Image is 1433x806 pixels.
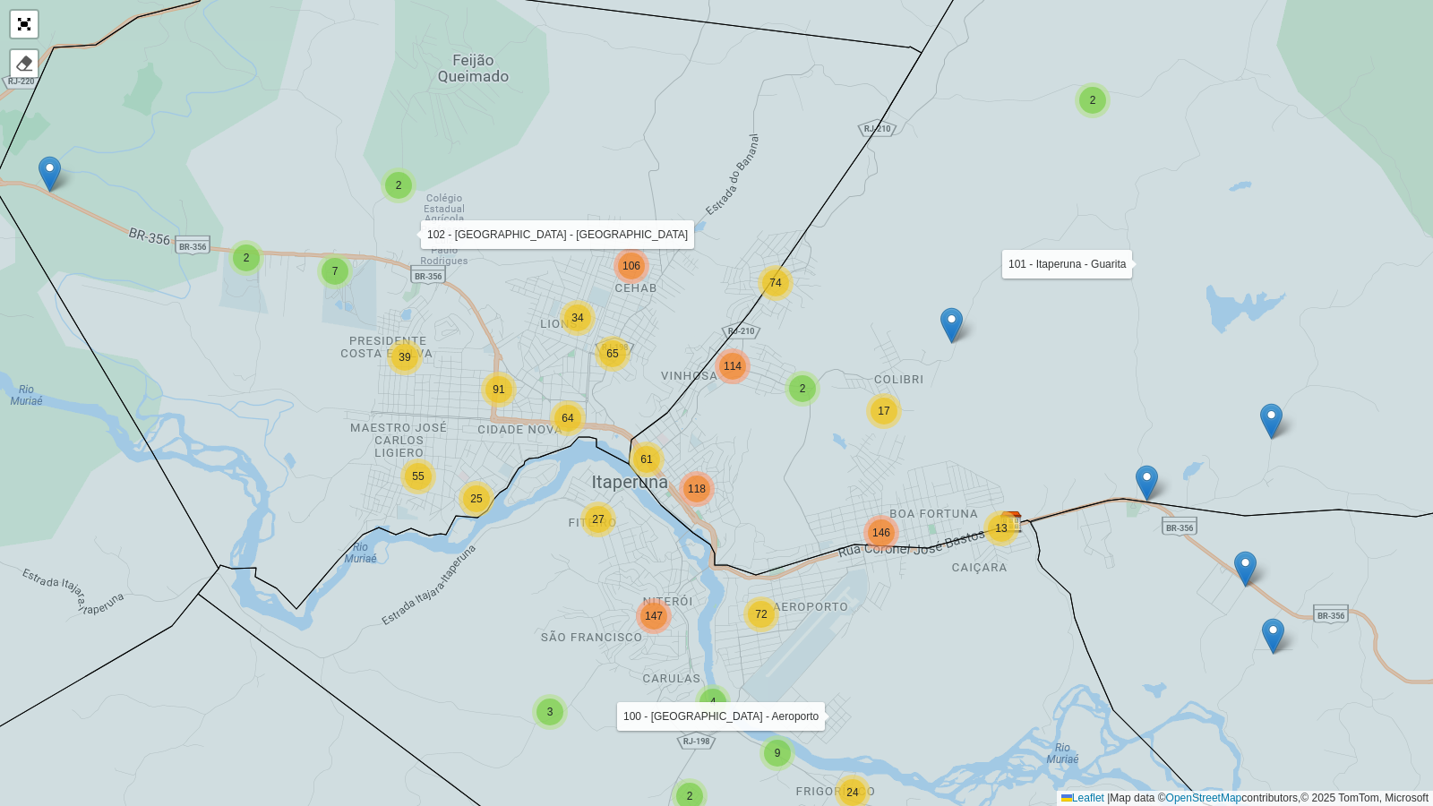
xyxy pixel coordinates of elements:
[755,608,767,621] span: 72
[387,339,423,375] div: 39
[1000,510,1023,534] img: Marker
[592,513,604,526] span: 27
[11,50,38,77] div: Remover camada(s)
[800,382,806,395] span: 2
[645,610,663,622] span: 147
[775,747,781,759] span: 9
[459,481,494,517] div: 25
[381,167,416,203] div: 2
[743,596,779,632] div: 72
[1260,403,1283,440] img: 62644321 - HERNANI MOURA GALVAO
[758,265,794,301] div: 74
[400,459,436,494] div: 55
[636,598,672,634] div: 147
[878,405,889,417] span: 17
[1166,792,1242,804] a: OpenStreetMap
[399,351,410,364] span: 39
[695,684,731,720] div: 4
[1075,82,1111,118] div: 2
[11,11,38,38] a: Abrir mapa em tela cheia
[332,265,339,278] span: 7
[493,383,504,396] span: 91
[244,252,250,264] span: 2
[846,786,858,799] span: 24
[481,372,517,407] div: 91
[532,694,568,730] div: 3
[470,493,482,505] span: 25
[39,156,61,193] img: 62634542 - POUSADA ARAXA DE ITA
[687,790,693,802] span: 2
[940,307,963,344] img: 62651275 - BAR JO O MARCO
[640,453,652,466] span: 61
[317,253,353,289] div: 7
[872,527,890,539] span: 146
[1234,551,1257,587] img: 62641770 - MARCELO DE OLIVEIRA
[1057,791,1433,806] div: Map data © contributors,© 2025 TomTom, Microsoft
[679,471,715,507] div: 118
[1090,94,1096,107] span: 2
[560,300,596,336] div: 34
[595,336,631,372] div: 65
[1061,792,1104,804] a: Leaflet
[614,248,649,284] div: 106
[688,483,706,495] span: 118
[785,371,820,407] div: 2
[228,240,264,276] div: 2
[710,696,716,708] span: 4
[1107,792,1110,804] span: |
[606,347,618,360] span: 65
[863,515,899,551] div: 146
[1136,465,1158,502] img: 62639887 - ERSEIR DA SILVA BARCELOS
[562,412,573,424] span: 64
[769,277,781,289] span: 74
[396,179,402,192] span: 2
[580,502,616,537] div: 27
[983,510,1019,546] div: 13
[622,260,640,272] span: 106
[995,522,1007,535] span: 13
[715,348,751,384] div: 114
[547,706,553,718] span: 3
[629,442,665,477] div: 61
[550,400,586,436] div: 64
[1262,618,1284,655] img: 62655296 - TEMP DE MaE
[571,312,583,324] span: 34
[724,360,742,373] span: 114
[759,735,795,771] div: 9
[866,393,902,429] div: 17
[412,470,424,483] span: 55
